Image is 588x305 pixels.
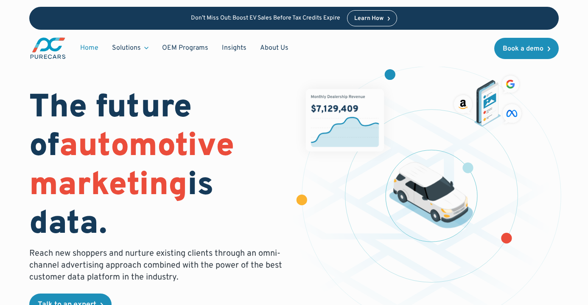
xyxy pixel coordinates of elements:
[354,16,384,22] div: Learn How
[29,248,284,283] p: Reach new shoppers and nurture existing clients through an omni-channel advertising approach comb...
[73,40,105,56] a: Home
[29,89,284,244] h1: The future of is data.
[112,43,141,53] div: Solutions
[451,73,524,127] img: ads on social media and advertising partners
[29,127,234,206] span: automotive marketing
[503,45,543,52] div: Book a demo
[215,40,253,56] a: Insights
[29,37,67,60] a: main
[347,10,398,26] a: Learn How
[29,37,67,60] img: purecars logo
[155,40,215,56] a: OEM Programs
[306,89,384,152] img: chart showing monthly dealership revenue of $7m
[105,40,155,56] div: Solutions
[494,38,559,59] a: Book a demo
[253,40,295,56] a: About Us
[191,15,340,22] p: Don’t Miss Out: Boost EV Sales Before Tax Credits Expire
[389,162,473,229] img: illustration of a vehicle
